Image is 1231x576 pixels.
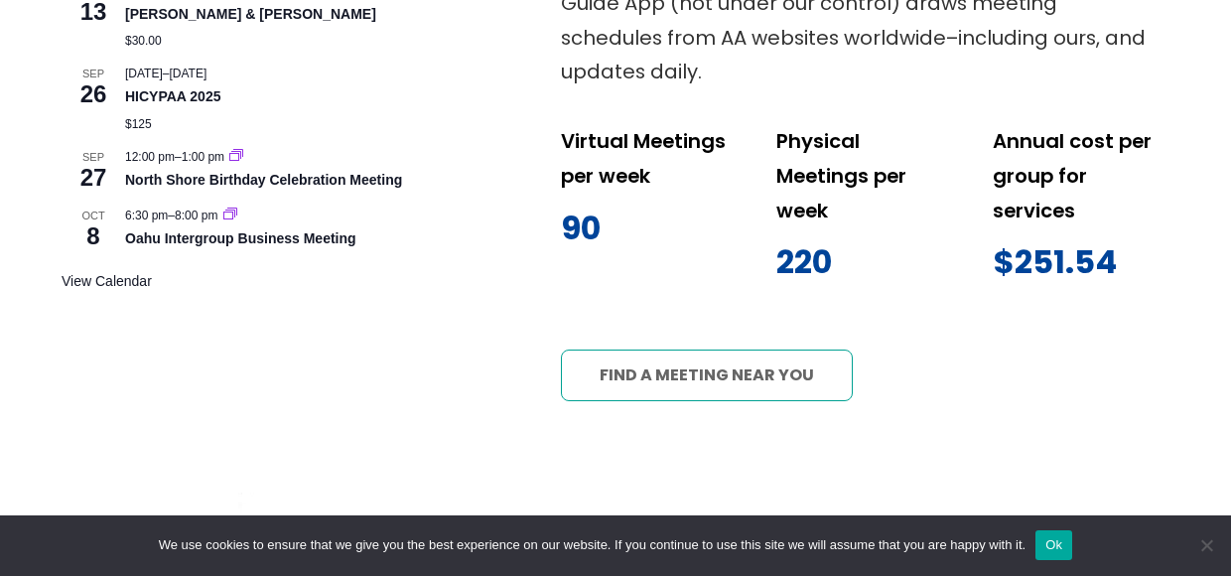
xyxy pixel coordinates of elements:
[159,535,1026,555] span: We use cookies to ensure that we give you the best experience on our website. If you continue to ...
[125,230,356,247] a: Oahu Intergroup Business Meeting
[561,201,738,256] p: 90
[125,150,227,164] time: –
[993,234,1169,290] p: $251.54
[561,350,854,401] a: Find a meeting near you
[776,234,953,290] p: 220
[125,209,168,222] span: 6:30 pm
[175,209,217,222] span: 8:00 pm
[125,88,220,105] a: HICYPAA 2025
[125,67,163,80] span: [DATE]
[125,34,162,48] span: $30.00
[125,67,206,80] time: –
[169,67,206,80] span: [DATE]
[125,209,221,222] time: –
[62,77,125,111] span: 26
[1196,535,1216,555] span: No
[62,161,125,195] span: 27
[62,66,125,82] span: Sep
[125,172,402,189] a: North Shore Birthday Celebration Meeting
[62,208,125,224] span: Oct
[561,124,738,193] p: Virtual Meetings per week
[1035,530,1072,560] button: Ok
[125,150,175,164] span: 12:00 pm
[125,6,376,23] a: [PERSON_NAME] & [PERSON_NAME]
[62,273,152,290] a: View Calendar
[223,209,237,222] a: Event series: Oahu Intergroup Business Meeting
[182,150,224,164] span: 1:00 pm
[993,124,1169,227] p: Annual cost per group for services
[62,219,125,253] span: 8
[229,150,243,164] a: Event series: North Shore Birthday Celebration Meeting
[62,149,125,166] span: Sep
[125,117,152,131] span: $125
[776,124,953,227] p: Physical Meetings per week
